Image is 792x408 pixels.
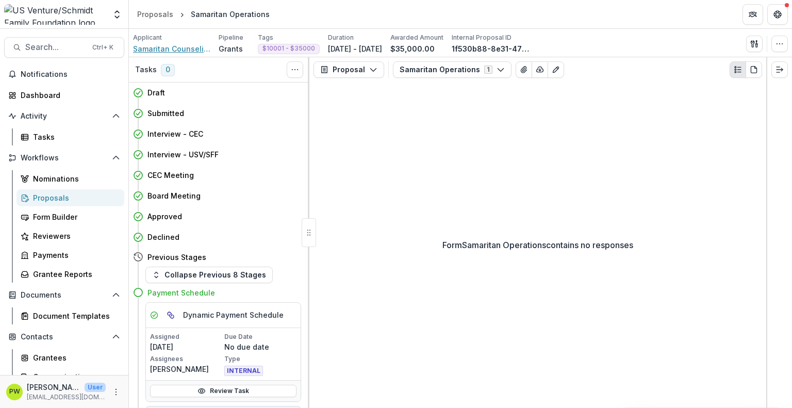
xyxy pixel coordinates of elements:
div: Proposals [33,192,116,203]
h4: Payment Schedule [147,287,215,298]
p: Applicant [133,33,162,42]
button: PDF view [746,61,762,78]
h4: Declined [147,232,179,242]
a: Samaritan Counseling Center of the [GEOGRAPHIC_DATA] [133,43,210,54]
span: $10001 - $35000 [262,45,315,52]
a: Tasks [16,128,124,145]
button: Toggle View Cancelled Tasks [287,61,303,78]
h3: Tasks [135,66,157,74]
a: Proposals [16,189,124,206]
p: [DATE] [150,341,222,352]
p: Due Date [224,332,296,341]
button: Notifications [4,66,124,83]
p: Duration [328,33,354,42]
button: Search... [4,37,124,58]
button: Partners [742,4,763,25]
p: Assigned [150,332,222,341]
p: [EMAIL_ADDRESS][DOMAIN_NAME] [27,393,106,402]
h4: CEC Meeting [147,170,194,181]
h4: Approved [147,211,182,222]
p: Grants [219,43,243,54]
button: Open entity switcher [110,4,124,25]
span: Activity [21,112,108,121]
h4: Submitted [147,108,184,119]
div: Grantees [33,352,116,363]
span: Workflows [21,154,108,162]
h5: Dynamic Payment Schedule [183,309,284,320]
button: Open Contacts [4,329,124,345]
a: Nominations [16,170,124,187]
div: Form Builder [33,211,116,222]
p: Type [224,354,296,364]
button: Open Activity [4,108,124,124]
button: Open Documents [4,287,124,303]
p: [PERSON_NAME] [27,382,80,393]
h4: Draft [147,87,165,98]
span: Contacts [21,333,108,341]
div: Payments [33,250,116,260]
button: Collapse Previous 8 Stages [145,267,273,283]
button: More [110,386,122,398]
a: Form Builder [16,208,124,225]
p: Tags [258,33,273,42]
div: Document Templates [33,311,116,321]
div: Grantee Reports [33,269,116,280]
button: Plaintext view [730,61,746,78]
h4: Board Meeting [147,190,201,201]
div: Samaritan Operations [191,9,270,20]
div: Ctrl + K [90,42,115,53]
div: Communications [33,371,116,382]
nav: breadcrumb [133,7,274,22]
button: View Attached Files [516,61,532,78]
a: Dashboard [4,87,124,104]
div: Tasks [33,132,116,142]
a: Grantees [16,349,124,366]
button: Get Help [767,4,788,25]
a: Document Templates [16,307,124,324]
p: Pipeline [219,33,243,42]
div: Reviewers [33,231,116,241]
p: [PERSON_NAME] [150,364,222,374]
p: Awarded Amount [390,33,443,42]
button: Samaritan Operations1 [393,61,511,78]
button: Edit as form [548,61,564,78]
p: $35,000.00 [390,43,435,54]
a: Proposals [133,7,177,22]
span: 0 [161,64,175,76]
p: Form Samaritan Operations contains no responses [442,239,633,251]
h4: Previous Stages [147,252,206,263]
a: Grantee Reports [16,266,124,283]
p: No due date [224,341,296,352]
p: [DATE] - [DATE] [328,43,382,54]
p: 1f530b88-8e31-4704-8ca9-c3df736162fc [452,43,529,54]
span: Notifications [21,70,120,79]
div: Proposals [137,9,173,20]
span: Search... [25,42,86,52]
h4: Interview - CEC [147,128,203,139]
h4: Interview - USV/SFF [147,149,219,160]
div: Parker Wolf [9,388,20,395]
a: Payments [16,247,124,264]
p: Assignees [150,354,222,364]
img: US Venture/Schmidt Family Foundation logo [4,4,106,25]
button: Open Workflows [4,150,124,166]
button: View dependent tasks [162,307,179,323]
a: Review Task [150,385,296,397]
div: Dashboard [21,90,116,101]
span: INTERNAL [224,366,263,376]
span: Documents [21,291,108,300]
p: Internal Proposal ID [452,33,511,42]
a: Communications [16,368,124,385]
div: Nominations [33,173,116,184]
p: User [85,383,106,392]
button: Proposal [313,61,384,78]
button: Expand right [771,61,788,78]
a: Reviewers [16,227,124,244]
